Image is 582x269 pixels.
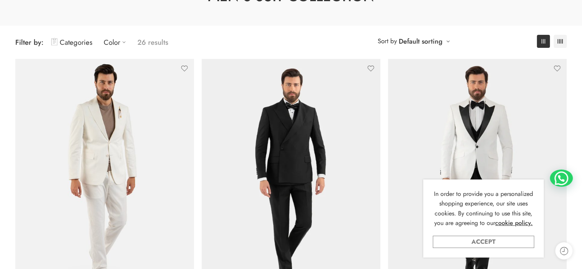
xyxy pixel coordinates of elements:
a: Color [104,33,130,51]
a: Categories [51,33,92,51]
p: 26 results [137,33,168,51]
span: Filter by: [15,37,44,47]
a: cookie policy. [495,218,533,228]
span: In order to provide you a personalized shopping experience, our site uses cookies. By continuing ... [434,189,533,228]
a: Accept [433,236,534,248]
a: Default sorting [399,36,442,47]
span: Sort by [378,35,397,47]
